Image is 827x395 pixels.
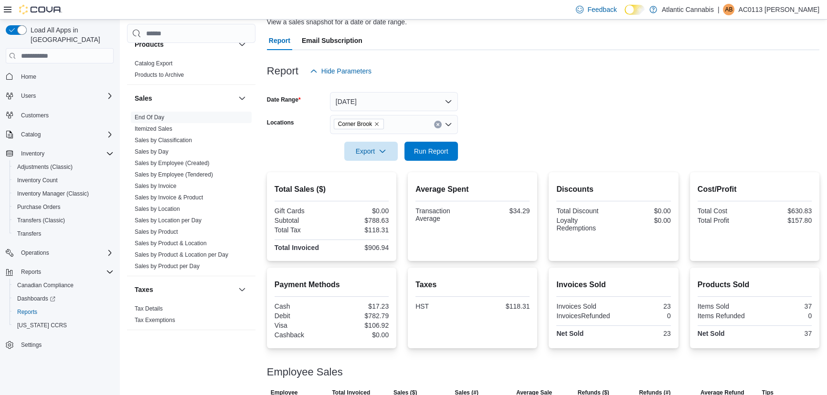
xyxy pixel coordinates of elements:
label: Locations [267,119,294,126]
nav: Complex example [6,65,114,376]
button: Clear input [434,121,442,128]
span: Purchase Orders [17,203,61,211]
div: $118.31 [475,302,530,310]
button: Catalog [17,129,44,140]
p: | [718,4,720,15]
button: Taxes [135,285,234,294]
a: Inventory Count [13,175,62,186]
button: Reports [2,265,117,279]
span: Report [269,31,290,50]
a: End Of Day [135,114,164,121]
span: Operations [21,249,49,257]
div: Invoices Sold [556,302,612,310]
button: Taxes [236,284,248,295]
div: $630.83 [756,207,812,215]
div: Items Refunded [698,312,753,320]
a: Inventory Manager (Classic) [13,188,93,199]
div: $106.92 [333,322,389,329]
span: Home [21,73,36,81]
span: Sales by Invoice [135,182,176,190]
a: Sales by Employee (Created) [135,160,210,166]
span: Transfers [13,228,114,239]
span: Sales by Product [135,228,178,236]
div: $0.00 [615,207,671,215]
div: $782.79 [333,312,389,320]
h2: Total Sales ($) [275,184,389,195]
span: Export [350,142,392,161]
div: 37 [756,330,812,337]
button: Transfers [10,227,117,240]
span: Sales by Day [135,148,169,156]
div: AC0113 Baker Jory [723,4,734,15]
a: Transfers [13,228,45,239]
div: Gift Cards [275,207,330,215]
div: $34.29 [475,207,530,215]
a: Sales by Location [135,206,180,212]
p: AC0113 [PERSON_NAME] [738,4,819,15]
h2: Average Spent [415,184,530,195]
span: [US_STATE] CCRS [17,322,67,329]
h3: Sales [135,94,152,103]
strong: Net Sold [698,330,725,337]
button: Customers [2,108,117,122]
a: [US_STATE] CCRS [13,320,71,331]
button: Inventory [17,148,48,159]
span: Catalog [17,129,114,140]
span: Customers [21,112,49,119]
button: Users [17,90,40,102]
div: Cashback [275,331,330,339]
button: Users [2,89,117,103]
span: Washington CCRS [13,320,114,331]
div: 0 [756,312,812,320]
a: Reports [13,306,41,318]
a: Sales by Location per Day [135,217,201,224]
span: Run Report [414,146,448,156]
a: Sales by Product per Day [135,263,200,270]
div: $157.80 [756,217,812,224]
button: Adjustments (Classic) [10,160,117,174]
a: Sales by Day [135,148,169,155]
span: Customers [17,109,114,121]
span: Tax Exemptions [135,316,175,324]
span: Reports [21,268,41,276]
button: Reports [17,266,45,278]
span: Email Subscription [302,31,362,50]
a: Dashboards [10,292,117,305]
div: Sales [127,112,255,276]
div: $17.23 [333,302,389,310]
span: Sales by Invoice & Product [135,194,203,201]
div: 23 [615,302,671,310]
button: Products [135,40,234,49]
label: Date Range [267,96,301,104]
h2: Taxes [415,279,530,291]
h3: Report [267,65,298,77]
a: Products to Archive [135,72,184,78]
a: Canadian Compliance [13,280,77,291]
span: Itemized Sales [135,125,172,133]
button: Run Report [404,142,458,161]
div: View a sales snapshot for a date or date range. [267,17,407,27]
button: Inventory Manager (Classic) [10,187,117,200]
div: Total Discount [556,207,612,215]
a: Settings [17,339,45,351]
span: Load All Apps in [GEOGRAPHIC_DATA] [27,25,114,44]
span: Reports [17,308,37,316]
button: [DATE] [330,92,458,111]
div: InvoicesRefunded [556,312,612,320]
span: Sales by Classification [135,136,192,144]
div: Cash [275,302,330,310]
div: Products [127,58,255,84]
a: Dashboards [13,293,59,304]
a: Sales by Invoice [135,183,176,189]
strong: Net Sold [556,330,583,337]
div: $906.94 [333,244,389,251]
a: Sales by Product & Location [135,240,207,247]
button: Settings [2,338,117,352]
div: HST [415,302,471,310]
img: Cova [19,5,62,14]
div: $0.00 [333,207,389,215]
div: Total Profit [698,217,753,224]
a: Sales by Product [135,229,178,235]
div: Total Tax [275,226,330,234]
